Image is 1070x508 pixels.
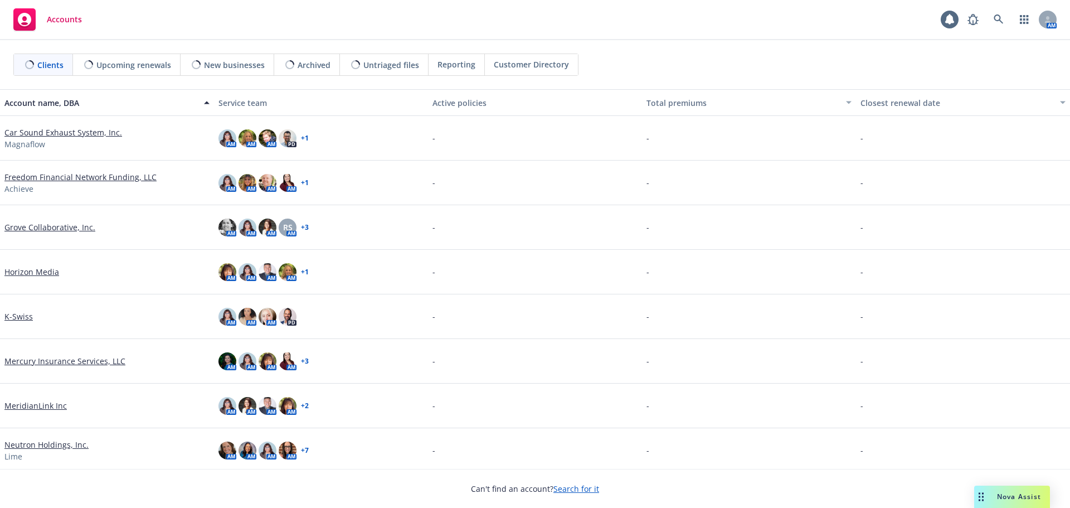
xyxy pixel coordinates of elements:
img: photo [259,219,276,236]
img: photo [239,174,256,192]
img: photo [239,129,256,147]
a: Neutron Holdings, Inc. [4,439,89,451]
img: photo [259,263,276,281]
div: Drag to move [974,486,988,508]
button: Active policies [428,89,642,116]
span: - [432,132,435,144]
img: photo [218,129,236,147]
span: Reporting [437,59,475,70]
div: Closest renewal date [860,97,1053,109]
img: photo [239,352,256,370]
span: Untriaged files [363,59,419,71]
img: photo [239,263,256,281]
img: photo [259,397,276,415]
span: - [860,266,863,278]
img: photo [279,308,296,326]
a: K-Swiss [4,311,33,322]
span: Lime [4,451,22,462]
a: Freedom Financial Network Funding, LLC [4,171,157,183]
a: Grove Collaborative, Inc. [4,221,95,233]
a: Mercury Insurance Services, LLC [4,355,125,367]
img: photo [279,397,296,415]
span: - [860,177,863,188]
span: - [432,266,435,278]
a: + 7 [301,447,309,454]
span: - [646,400,649,412]
span: Magnaflow [4,138,45,150]
div: Total premiums [646,97,839,109]
a: + 1 [301,135,309,142]
a: Search for it [553,483,599,494]
a: + 2 [301,403,309,409]
span: - [646,132,649,144]
a: Accounts [9,4,86,35]
div: Account name, DBA [4,97,197,109]
a: MeridianLink Inc [4,400,67,412]
img: photo [279,129,296,147]
img: photo [218,219,236,236]
img: photo [259,352,276,370]
span: Achieve [4,183,33,195]
span: - [860,132,863,144]
a: Car Sound Exhaust System, Inc. [4,127,122,138]
span: Can't find an account? [471,483,599,495]
span: Nova Assist [997,492,1041,501]
img: photo [259,308,276,326]
span: - [860,444,863,456]
span: - [432,355,435,367]
img: photo [259,174,276,192]
button: Closest renewal date [856,89,1070,116]
img: photo [259,129,276,147]
img: photo [218,397,236,415]
img: photo [239,397,256,415]
span: RS [283,221,293,233]
span: - [646,311,649,322]
span: - [646,177,649,188]
span: New businesses [204,59,265,71]
span: - [432,400,435,412]
span: - [432,444,435,456]
span: Clients [37,59,64,71]
span: - [646,444,649,456]
img: photo [218,442,236,459]
span: Archived [298,59,330,71]
a: + 3 [301,358,309,365]
img: photo [279,352,296,370]
img: photo [279,263,296,281]
span: Upcoming renewals [96,59,171,71]
img: photo [218,263,236,281]
span: - [860,400,863,412]
a: Report a Bug [962,8,984,31]
span: - [646,266,649,278]
img: photo [218,352,236,370]
span: - [646,355,649,367]
img: photo [259,442,276,459]
img: photo [239,219,256,236]
a: Horizon Media [4,266,59,278]
img: photo [279,174,296,192]
span: Customer Directory [494,59,569,70]
span: - [860,221,863,233]
span: - [860,311,863,322]
button: Nova Assist [974,486,1050,508]
a: + 3 [301,224,309,231]
span: - [432,177,435,188]
span: - [646,221,649,233]
a: Switch app [1013,8,1035,31]
a: + 1 [301,180,309,186]
span: Accounts [47,15,82,24]
button: Total premiums [642,89,856,116]
img: photo [239,308,256,326]
a: Search [988,8,1010,31]
img: photo [218,174,236,192]
img: photo [218,308,236,326]
span: - [432,221,435,233]
img: photo [239,442,256,459]
img: photo [279,442,296,459]
span: - [432,311,435,322]
div: Active policies [432,97,638,109]
div: Service team [218,97,424,109]
span: - [860,355,863,367]
button: Service team [214,89,428,116]
a: + 1 [301,269,309,275]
